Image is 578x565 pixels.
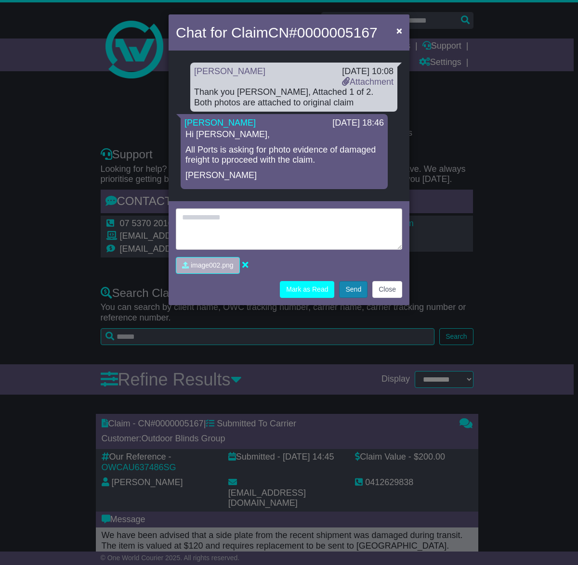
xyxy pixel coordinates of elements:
a: Attachment [342,77,394,87]
p: [PERSON_NAME] [185,170,383,181]
p: Hi [PERSON_NAME], [185,129,383,140]
a: [PERSON_NAME] [184,118,256,128]
div: Thank you [PERSON_NAME], Attached 1 of 2. Both photos are attached to original claim [194,87,394,108]
h4: Chat for Claim [176,22,378,43]
a: [PERSON_NAME] [194,66,265,76]
div: [DATE] 10:08 [342,66,394,77]
button: Send [339,281,368,298]
span: 0000005167 [297,25,378,40]
p: All Ports is asking for photo evidence of damaged freight to pproceed with the claim. [185,145,383,166]
button: Close [392,21,407,40]
span: × [396,25,402,36]
div: [DATE] 18:46 [332,118,384,128]
button: Close [372,281,402,298]
button: Mark as Read [280,281,334,298]
span: CN# [268,25,378,40]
